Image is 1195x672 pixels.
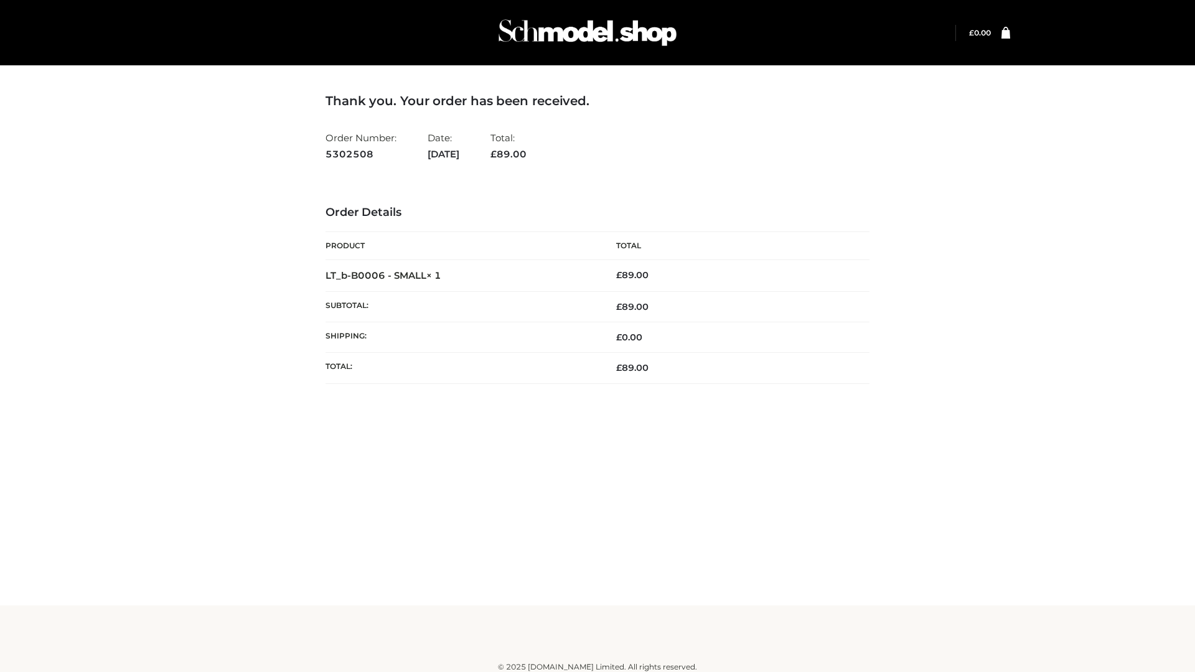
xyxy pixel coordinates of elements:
th: Total [597,232,869,260]
h3: Order Details [326,206,869,220]
th: Subtotal: [326,291,597,322]
li: Order Number: [326,127,396,165]
strong: 5302508 [326,146,396,162]
bdi: 0.00 [616,332,642,343]
li: Date: [428,127,459,165]
img: Schmodel Admin 964 [494,8,681,57]
th: Shipping: [326,322,597,353]
strong: [DATE] [428,146,459,162]
a: £0.00 [969,28,991,37]
span: 89.00 [490,148,527,160]
span: £ [616,269,622,281]
span: £ [616,362,622,373]
strong: LT_b-B0006 - SMALL [326,269,441,281]
span: £ [490,148,497,160]
span: £ [616,301,622,312]
bdi: 0.00 [969,28,991,37]
li: Total: [490,127,527,165]
strong: × 1 [426,269,441,281]
span: £ [616,332,622,343]
th: Product [326,232,597,260]
h3: Thank you. Your order has been received. [326,93,869,108]
span: £ [969,28,974,37]
span: 89.00 [616,301,649,312]
span: 89.00 [616,362,649,373]
bdi: 89.00 [616,269,649,281]
th: Total: [326,353,597,383]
